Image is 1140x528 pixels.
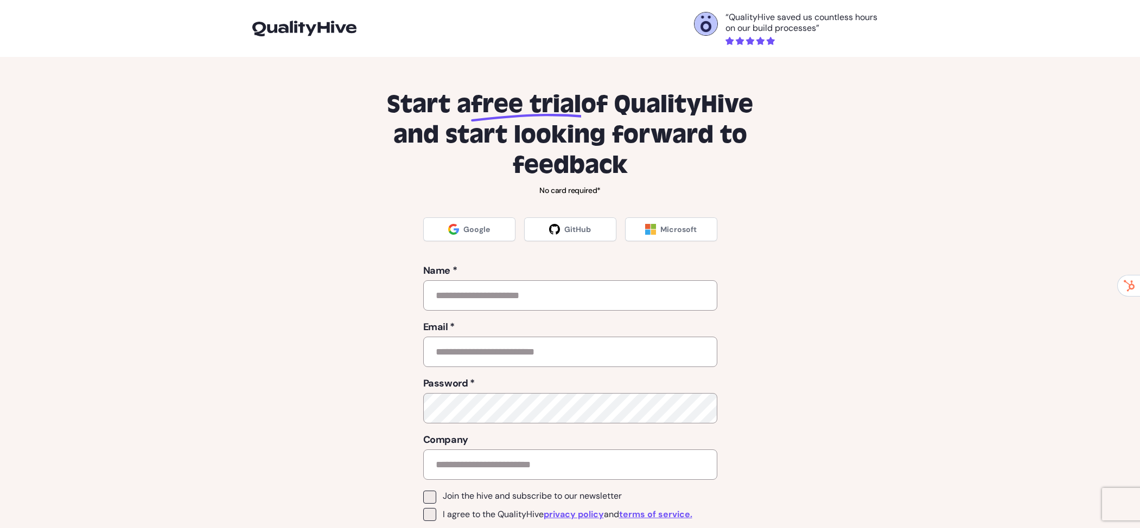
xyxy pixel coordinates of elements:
span: I agree to the QualityHive and [443,508,692,521]
p: “QualityHive saved us countless hours on our build processes” [725,12,888,34]
a: privacy policy [544,508,604,521]
a: terms of service. [619,508,692,521]
span: Google [463,224,490,235]
label: Company [423,432,717,447]
a: Google [423,217,515,241]
span: Join the hive and subscribe to our newsletter [443,491,622,501]
label: Name * [423,263,717,278]
label: Email * [423,319,717,334]
span: of QualityHive and start looking forward to feedback [393,89,754,181]
img: logo-icon [252,21,356,36]
span: GitHub [564,224,591,235]
span: Microsoft [660,224,697,235]
span: free trial [471,89,581,120]
p: No card required* [371,185,770,196]
label: Password * [423,376,717,391]
img: Otelli Design [695,12,717,35]
a: GitHub [524,217,616,241]
a: Microsoft [625,217,717,241]
span: Start a [387,89,471,120]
